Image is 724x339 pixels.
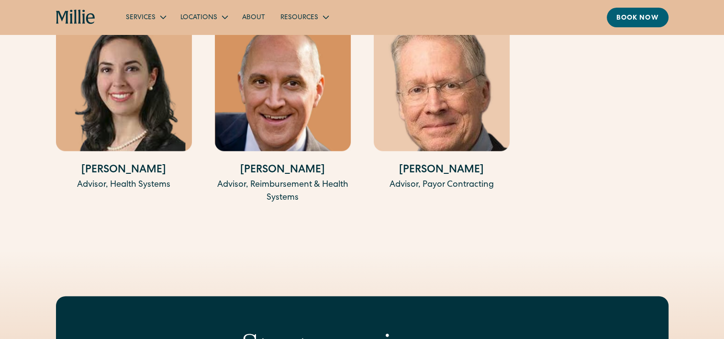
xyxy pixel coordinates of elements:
[118,9,173,25] div: Services
[56,179,192,192] div: Advisor, Health Systems
[173,9,234,25] div: Locations
[273,9,335,25] div: Resources
[56,163,192,179] h4: [PERSON_NAME]
[215,179,351,204] div: Advisor, Reimbursement & Health Systems
[180,13,217,23] div: Locations
[280,13,318,23] div: Resources
[234,9,273,25] a: About
[374,179,510,192] div: Advisor, Payor Contracting
[215,163,351,179] h4: [PERSON_NAME]
[126,13,156,23] div: Services
[56,10,96,25] a: home
[374,163,510,179] h4: [PERSON_NAME]
[616,13,659,23] div: Book now
[607,8,668,27] a: Book now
